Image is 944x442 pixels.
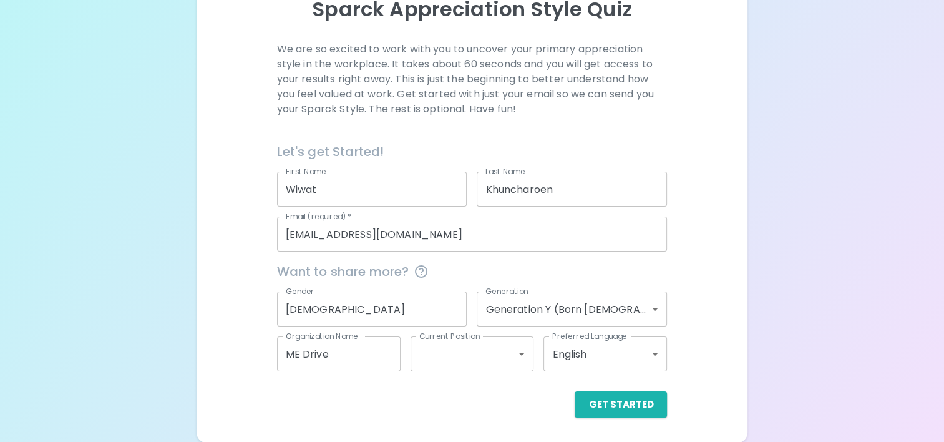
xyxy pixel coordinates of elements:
[277,262,668,282] span: Want to share more?
[414,264,429,279] svg: This information is completely confidential and only used for aggregated appreciation studies at ...
[419,331,480,341] label: Current Position
[485,166,525,177] label: Last Name
[286,211,352,222] label: Email (required)
[552,331,627,341] label: Preferred Language
[277,42,668,117] p: We are so excited to work with you to uncover your primary appreciation style in the workplace. I...
[477,292,667,327] div: Generation Y (Born [DEMOGRAPHIC_DATA] - [DEMOGRAPHIC_DATA])
[277,142,668,162] h6: Let's get Started!
[543,336,667,371] div: English
[286,331,358,341] label: Organization Name
[286,286,314,297] label: Gender
[575,391,667,418] button: Get Started
[485,286,528,297] label: Generation
[286,166,326,177] label: First Name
